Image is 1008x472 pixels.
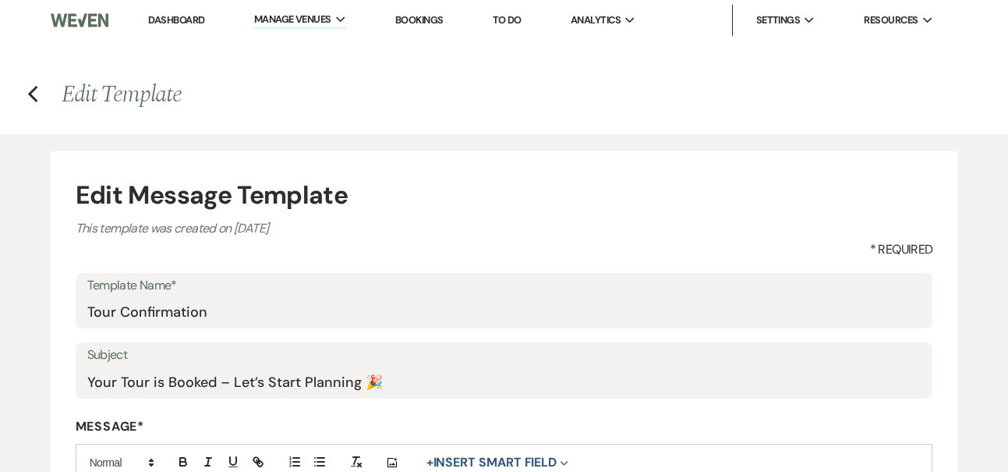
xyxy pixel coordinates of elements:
[395,13,444,27] a: Bookings
[571,12,621,28] span: Analytics
[426,456,433,469] span: +
[756,12,801,28] span: Settings
[76,418,933,435] label: Message*
[864,12,918,28] span: Resources
[76,218,933,239] p: This template was created on [DATE]
[421,453,574,472] button: Insert Smart Field
[254,12,331,27] span: Manage Venues
[148,13,204,27] a: Dashboard
[87,275,921,297] label: Template Name*
[62,76,181,112] span: Edit Template
[51,4,108,37] img: Weven Logo
[870,240,933,259] span: * Required
[87,344,921,367] label: Subject
[76,176,933,214] h4: Edit Message Template
[493,13,522,27] a: To Do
